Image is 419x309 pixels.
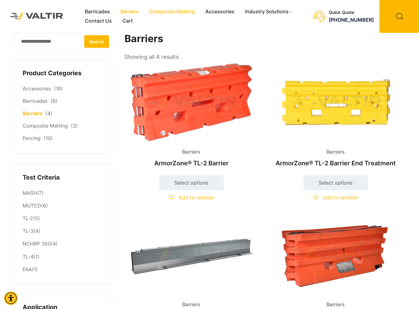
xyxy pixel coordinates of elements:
[54,85,63,92] span: (18)
[323,194,358,201] span: Add to wishlist
[240,7,298,16] a: Industry Solutions
[23,190,37,196] a: MASH
[4,291,18,305] div: Accessibility Menu
[169,194,214,201] a: Add to wishlist
[80,7,115,16] a: Barricades
[329,17,374,23] a: call (888) 496-3625
[23,98,47,104] a: Barricades
[23,212,103,225] li: (5)
[23,200,103,212] li: (6)
[329,10,374,15] div: Quick Quote
[23,241,51,247] a: NCHRP 350
[200,7,240,16] a: Accessories
[177,147,205,157] span: Barriers
[13,33,112,50] input: Search for:
[23,135,41,141] a: Fencing
[5,7,69,26] img: Valtir Rentals
[117,16,138,26] a: Cart
[23,85,51,92] a: Accessories
[23,123,68,129] a: Composite Matting
[50,98,57,104] span: (8)
[179,194,214,201] span: Add to wishlist
[23,69,103,78] h4: Product Categories
[23,187,103,199] li: (7)
[80,16,117,26] a: Contact Us
[124,33,403,45] h1: Barriers
[23,173,103,182] h4: Test Criteria
[23,225,103,238] li: (4)
[44,135,53,141] span: (10)
[124,52,179,62] p: Showing all 4 results
[159,175,224,190] a: Select options for “ArmorZone® TL-2 Barrier”
[124,215,258,295] img: Barriers
[23,263,103,274] li: (1)
[23,215,33,221] a: TL-2
[269,62,403,170] a: BarriersArmorZone® TL-2 Barrier End Treatment
[124,62,258,170] a: BarriersArmorZone® TL-2 Barrier
[269,156,403,170] h2: ArmorZone® TL-2 Barrier End Treatment
[23,266,32,272] a: FAA
[124,156,258,170] h2: ArmorZone® TL-2 Barrier
[313,194,358,201] a: Add to wishlist
[303,175,368,190] a: Select options for “ArmorZone® TL-2 Barrier End Treatment”
[23,254,33,260] a: TL-4
[71,123,78,129] span: (3)
[124,62,258,142] img: Barriers
[23,228,33,234] a: TL-3
[46,110,52,116] span: (4)
[23,110,42,116] a: Barriers
[269,215,403,295] img: Barriers
[269,62,403,142] img: Barriers
[322,147,349,157] span: Barriers
[115,7,144,16] a: Barriers
[23,202,41,209] a: MUTCD
[144,7,200,16] a: Composite Matting
[23,238,103,250] li: (4)
[23,250,103,263] li: (1)
[84,35,109,48] button: Search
